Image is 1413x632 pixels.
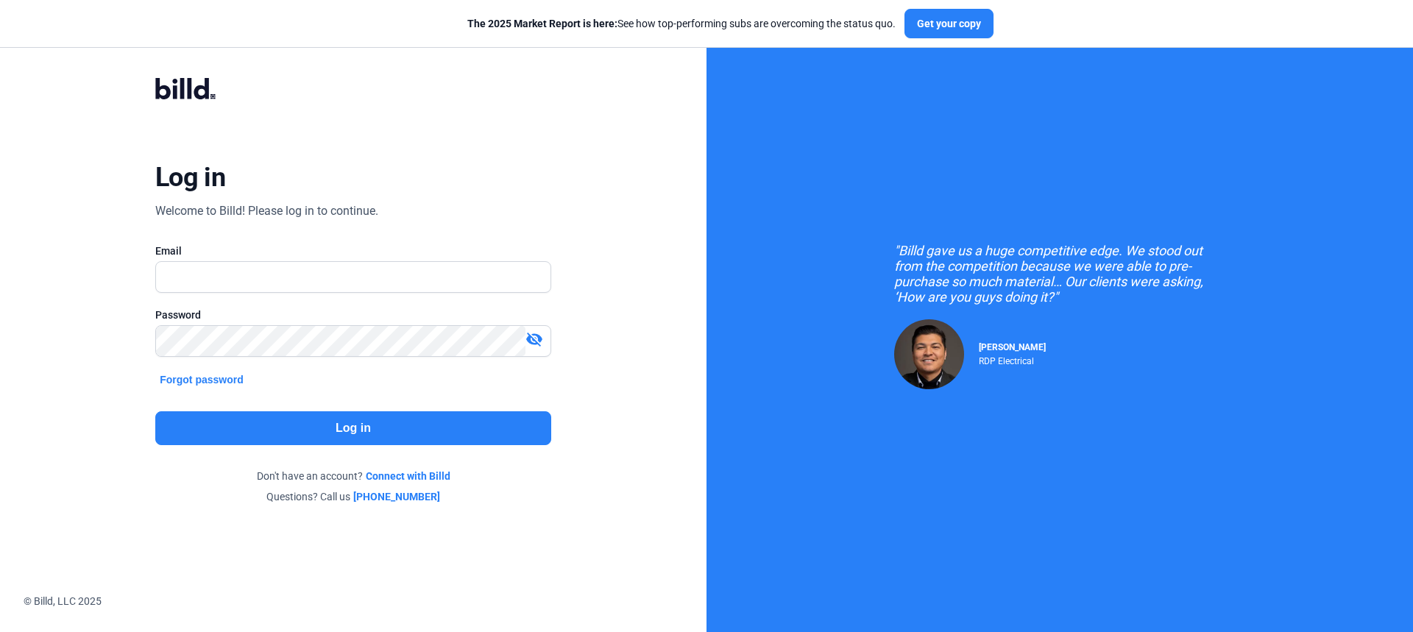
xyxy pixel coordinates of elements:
[525,330,543,348] mat-icon: visibility_off
[894,319,964,389] img: Raul Pacheco
[155,161,225,193] div: Log in
[155,411,551,445] button: Log in
[155,308,551,322] div: Password
[894,243,1225,305] div: "Billd gave us a huge competitive edge. We stood out from the competition because we were able to...
[467,18,617,29] span: The 2025 Market Report is here:
[467,16,896,31] div: See how top-performing subs are overcoming the status quo.
[155,469,551,483] div: Don't have an account?
[155,202,378,220] div: Welcome to Billd! Please log in to continue.
[979,352,1046,366] div: RDP Electrical
[904,9,994,38] button: Get your copy
[155,372,248,388] button: Forgot password
[155,244,551,258] div: Email
[353,489,440,504] a: [PHONE_NUMBER]
[155,489,551,504] div: Questions? Call us
[366,469,450,483] a: Connect with Billd
[979,342,1046,352] span: [PERSON_NAME]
